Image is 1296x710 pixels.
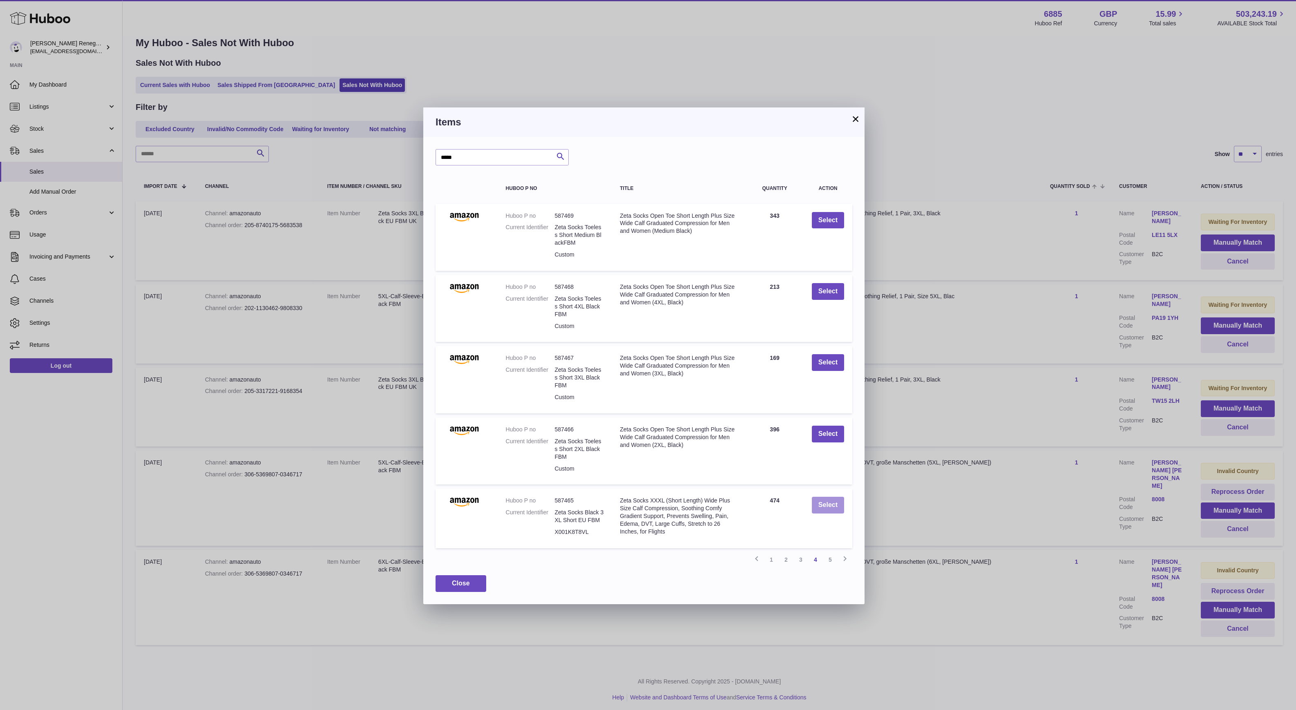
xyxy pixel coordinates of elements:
dt: Huboo P no [506,212,555,220]
img: Zeta Socks Open Toe Short Length Plus Size Wide Calf Graduated Compression for Men and Women (2XL... [444,426,485,435]
dt: Current Identifier [506,295,555,318]
th: Huboo P no [498,178,612,199]
dt: Current Identifier [506,509,555,524]
button: Select [812,497,844,514]
span: Close [452,580,470,587]
dd: Custom [554,251,603,259]
td: 213 [746,275,804,342]
dt: Current Identifier [506,223,555,247]
img: website_grey.svg [13,21,20,28]
a: 4 [808,552,823,567]
img: logo_orange.svg [13,13,20,20]
dd: 587466 [554,426,603,433]
dd: 587469 [554,212,603,220]
div: Domain Overview [31,48,73,54]
h3: Items [436,116,852,129]
div: v 4.0.25 [23,13,40,20]
button: Select [812,354,844,371]
dd: Zeta Socks Toeless Short 2XL Black FBM [554,438,603,461]
img: Zeta Socks Open Toe Short Length Plus Size Wide Calf Graduated Compression for Men and Women (4XL... [444,283,485,293]
dt: Current Identifier [506,438,555,461]
img: tab_domain_overview_orange.svg [22,47,29,54]
dd: 587468 [554,283,603,291]
td: 169 [746,346,804,413]
div: Zeta Socks Open Toe Short Length Plus Size Wide Calf Graduated Compression for Men and Women (Med... [620,212,737,235]
th: Quantity [746,178,804,199]
dd: Zeta Socks Black 3XL Short EU FBM [554,509,603,524]
div: Keywords by Traffic [90,48,138,54]
dd: 587465 [554,497,603,505]
button: × [851,114,860,124]
dt: Huboo P no [506,497,555,505]
dt: Current Identifier [506,366,555,389]
div: Domain: [DOMAIN_NAME] [21,21,90,28]
button: Select [812,426,844,442]
dd: Zeta Socks Toeless Short Medium BlackFBM [554,223,603,247]
td: 474 [746,489,804,548]
dd: Zeta Socks Toeless Short 3XL Black FBM [554,366,603,389]
dd: Custom [554,393,603,401]
button: Select [812,283,844,300]
button: Close [436,575,486,592]
dd: Custom [554,322,603,330]
dd: Zeta Socks Toeless Short 4XL Black FBM [554,295,603,318]
dd: Custom [554,465,603,473]
td: 343 [746,204,804,271]
a: 2 [779,552,793,567]
a: 1 [764,552,779,567]
img: Zeta Socks Open Toe Short Length Plus Size Wide Calf Graduated Compression for Men and Women (Med... [444,212,485,222]
a: 3 [793,552,808,567]
a: 5 [823,552,838,567]
th: Action [804,178,852,199]
dt: Huboo P no [506,426,555,433]
th: Title [612,178,746,199]
img: tab_keywords_by_traffic_grey.svg [81,47,88,54]
div: Zeta Socks Open Toe Short Length Plus Size Wide Calf Graduated Compression for Men and Women (3XL... [620,354,737,377]
div: Zeta Socks XXXL (Short Length) Wide Plus Size Calf Compression, Soothing Comfy Gradient Support, ... [620,497,737,535]
dd: 587467 [554,354,603,362]
dt: Huboo P no [506,354,555,362]
img: Zeta Socks Open Toe Short Length Plus Size Wide Calf Graduated Compression for Men and Women (3XL... [444,354,485,364]
div: Zeta Socks Open Toe Short Length Plus Size Wide Calf Graduated Compression for Men and Women (2XL... [620,426,737,449]
td: 396 [746,418,804,484]
button: Select [812,212,844,229]
div: Zeta Socks Open Toe Short Length Plus Size Wide Calf Graduated Compression for Men and Women (4XL... [620,283,737,306]
img: Zeta Socks XXXL (Short Length) Wide Plus Size Calf Compression, Soothing Comfy Gradient Support, ... [444,497,485,507]
dd: X001K8T8VL [554,528,603,536]
dt: Huboo P no [506,283,555,291]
